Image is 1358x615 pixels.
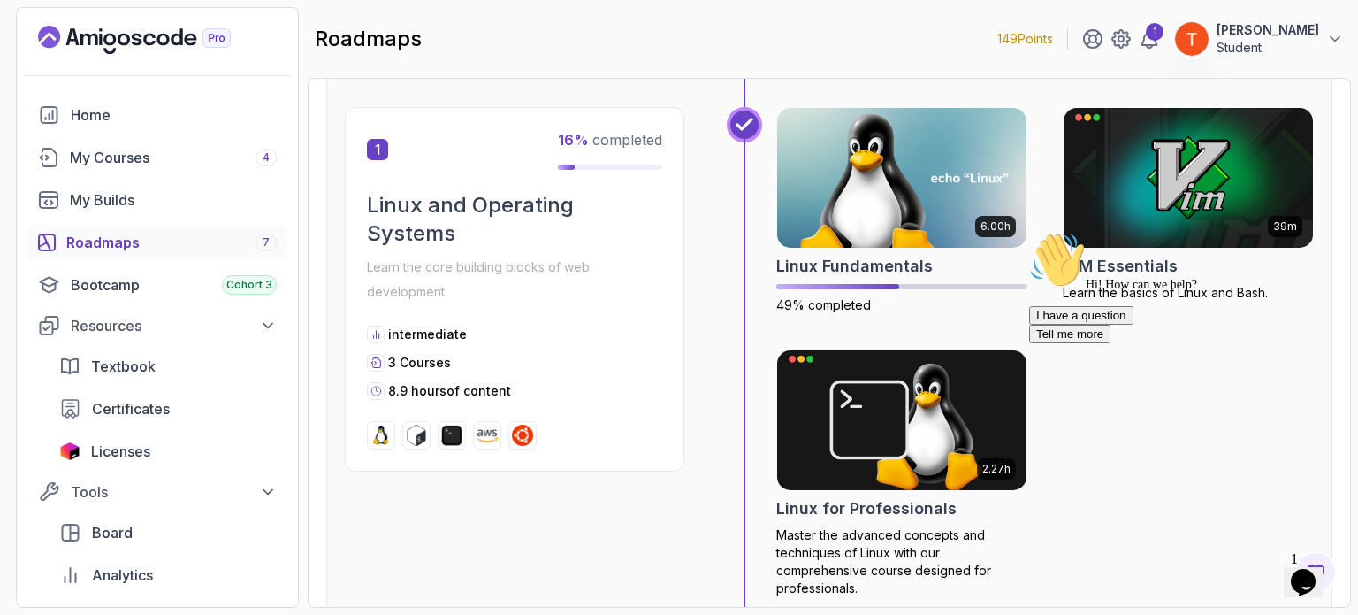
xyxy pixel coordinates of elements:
[7,53,175,66] span: Hi! How can we help?
[27,182,287,218] a: builds
[49,515,287,550] a: board
[388,382,511,400] p: 8.9 hours of content
[49,349,287,384] a: textbook
[776,254,933,279] h2: Linux Fundamentals
[92,522,133,543] span: Board
[441,425,462,446] img: terminal logo
[91,356,156,377] span: Textbook
[7,81,111,100] button: I have a question
[27,476,287,508] button: Tools
[388,326,467,343] p: intermediate
[27,310,287,342] button: Resources
[776,350,1027,597] a: Linux for Professionals card2.27hLinux for ProfessionalsMaster the advanced concepts and techniqu...
[49,557,287,593] a: analytics
[388,355,451,370] span: 3 Courses
[1284,544,1340,597] iframe: chat widget
[367,191,662,248] h2: Linux and Operating Systems
[1217,39,1319,57] p: Student
[512,425,533,446] img: ubuntu logo
[226,278,272,292] span: Cohort 3
[91,441,150,462] span: Licenses
[27,225,287,260] a: roadmaps
[71,315,277,336] div: Resources
[7,7,325,119] div: 👋Hi! How can we help?I have a questionTell me more
[1022,225,1340,535] iframe: chat widget
[1175,22,1209,56] img: user profile image
[49,391,287,427] a: certificates
[980,219,1011,234] p: 6.00h
[1273,219,1297,234] p: 39m
[1139,28,1160,50] a: 1
[776,107,1027,314] a: Linux Fundamentals card6.00hLinux Fundamentals49% completed
[71,481,277,503] div: Tools
[997,30,1053,48] p: 149 Points
[1174,21,1344,57] button: user profile image[PERSON_NAME]Student
[367,255,662,304] p: Learn the core building blocks of web development
[27,267,287,303] a: bootcamp
[1146,23,1163,41] div: 1
[776,527,1027,597] p: Master the advanced concepts and techniques of Linux with our comprehensive course designed for p...
[49,434,287,469] a: licenses
[315,25,422,53] h2: roadmaps
[982,462,1011,476] p: 2.27h
[776,297,871,312] span: 49% completed
[367,139,388,160] span: 1
[27,97,287,133] a: home
[70,189,277,211] div: My Builds
[477,425,498,446] img: aws logo
[776,496,957,521] h2: Linux for Professionals
[1064,108,1313,248] img: VIM Essentials card
[777,350,1026,490] img: Linux for Professionals card
[66,232,277,253] div: Roadmaps
[70,147,277,168] div: My Courses
[38,26,271,54] a: Landing page
[263,235,270,250] span: 7
[1063,107,1314,302] a: VIM Essentials card39mVIM EssentialsLearn the basics of Linux and Bash.
[71,274,277,296] div: Bootcamp
[263,150,270,165] span: 4
[777,108,1026,248] img: Linux Fundamentals card
[59,442,80,460] img: jetbrains icon
[7,7,64,64] img: :wave:
[71,104,277,126] div: Home
[1217,21,1319,39] p: [PERSON_NAME]
[27,140,287,175] a: courses
[92,398,170,419] span: Certificates
[370,425,392,446] img: linux logo
[92,565,153,586] span: Analytics
[7,100,88,119] button: Tell me more
[558,131,662,149] span: completed
[406,425,427,446] img: bash logo
[558,131,589,149] span: 16 %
